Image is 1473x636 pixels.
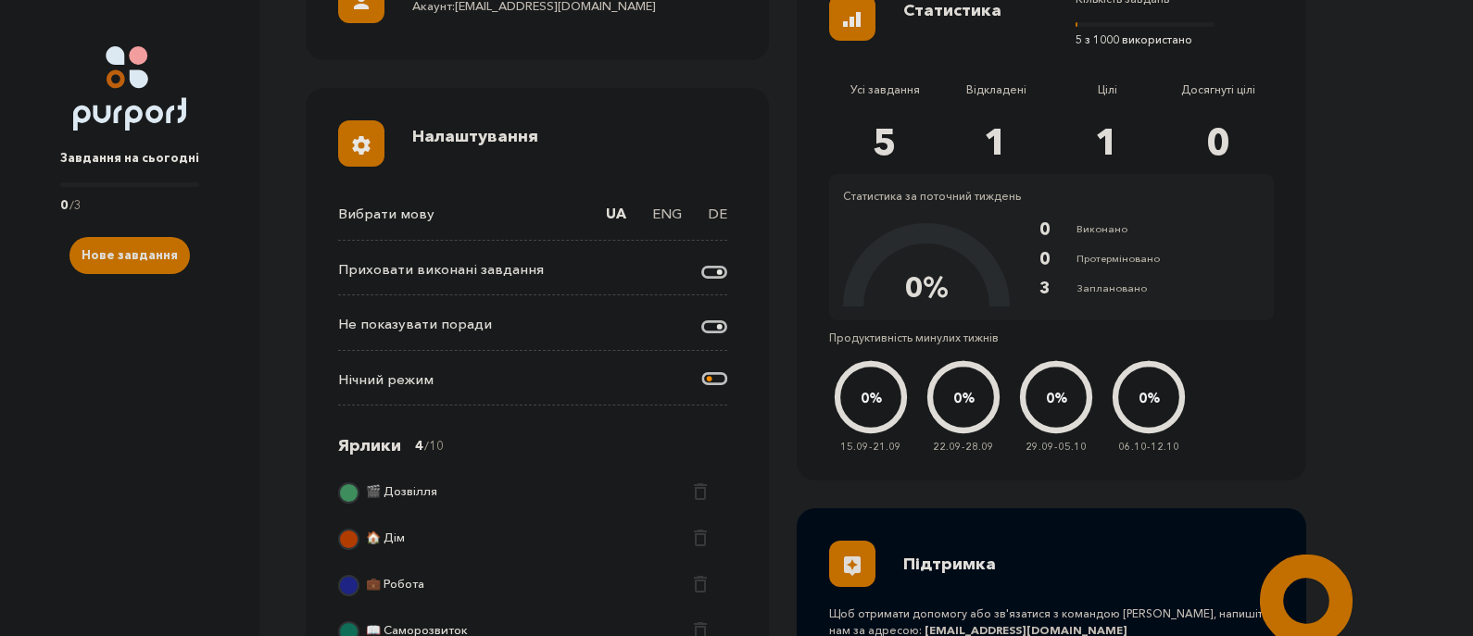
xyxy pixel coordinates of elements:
p: 5 [829,114,940,169]
p: Нічний режим [338,369,434,391]
p: Вибрати мову [338,204,434,225]
text: 0 % [1139,390,1160,406]
p: / 10 [424,437,444,455]
p: Досягнуті цілі [1163,81,1274,118]
div: 0 [1039,217,1072,242]
p: 0 [60,196,68,215]
div: 3 [1039,276,1072,301]
a: Завдання на сьогодні0/3 [60,131,199,214]
p: 1 [1051,114,1163,169]
p: Приховати виконані завдання [338,259,544,281]
p: 5 з 1000 використано [1076,31,1215,48]
button: Delete label [684,524,704,544]
p: Налаштування [412,124,538,149]
p: 1 [940,114,1051,169]
span: Виконано [1076,221,1127,237]
p: Завдання на сьогодні [60,149,199,168]
p: 22.09-28.09 [922,439,1005,455]
label: ENG [652,204,682,240]
p: 06.10-12.10 [1107,439,1190,455]
text: 0 % [861,390,882,406]
span: Заплановано [1076,281,1147,296]
div: 0 [1039,246,1072,271]
p: 0 % [880,267,973,308]
span: Нове завдання [82,247,178,262]
label: DE [708,204,727,240]
span: Протерміновано [1076,251,1160,267]
p: 3 [74,196,82,215]
p: Не показувати поради [338,314,492,335]
div: 💼 Робота [343,570,424,607]
a: Create new task [69,214,190,274]
p: 29.09-05.10 [1014,439,1098,455]
p: Ярлики [338,433,401,458]
div: 🎬 Дозвілля [343,478,437,515]
p: Підтримка [903,552,996,577]
p: Цілі [1051,81,1163,118]
p: Відкладені [940,81,1051,118]
p: Усі завдання [829,81,940,118]
button: Delete label [684,478,704,498]
p: Статистика за поточний тиждень [843,188,1021,205]
button: Delete label [684,570,704,591]
p: 4 [415,437,422,470]
p: Продуктивність минулих тижнів [829,330,1200,346]
text: 0 % [953,390,975,406]
p: 15.09-21.09 [829,439,913,455]
p: 0 [1163,114,1274,169]
label: UA [606,204,626,240]
div: 🏠 Дім [343,524,405,561]
p: / [69,196,74,215]
button: Create new task [69,237,190,274]
img: Logo icon [73,46,186,131]
text: 0 % [1046,390,1067,406]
